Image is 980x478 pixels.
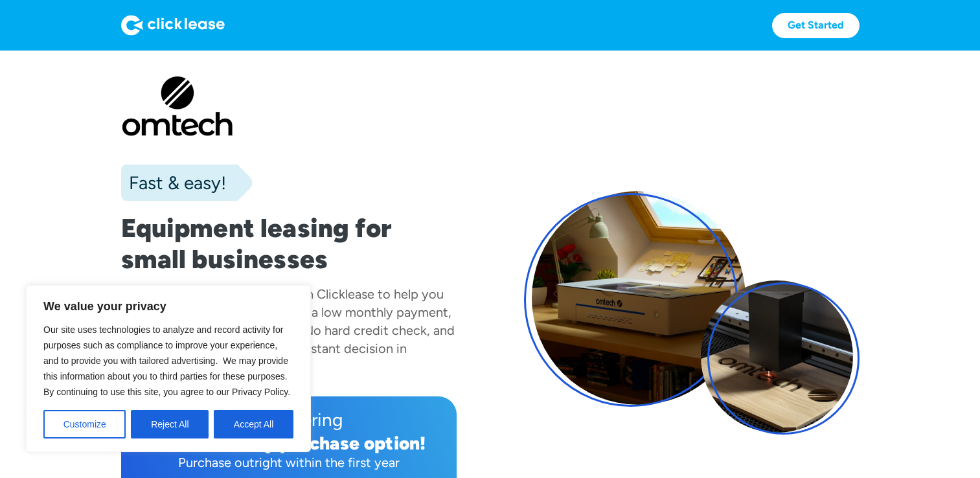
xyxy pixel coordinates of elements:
[43,410,126,438] button: Customize
[214,410,293,438] button: Accept All
[772,13,860,38] a: Get Started
[43,299,293,314] p: We value your privacy
[131,410,209,438] button: Reject All
[231,432,426,454] div: early purchase option!
[121,212,457,275] h1: Equipment leasing for small businesses
[43,324,290,397] span: Our site uses technologies to analyze and record activity for purposes such as compliance to impr...
[131,453,446,472] div: Purchase outright within the first year
[121,15,225,36] img: Logo
[121,170,226,196] div: Fast & easy!
[26,285,311,452] div: We value your privacy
